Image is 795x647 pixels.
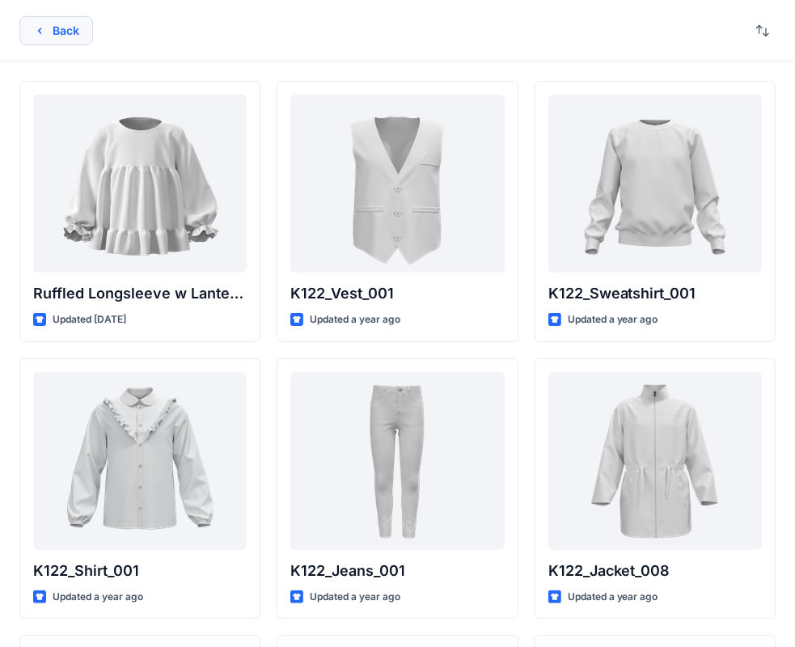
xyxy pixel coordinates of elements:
p: Updated a year ago [310,589,400,606]
a: K122_Shirt_001 [33,372,247,550]
p: Updated a year ago [568,311,658,328]
a: K122_Jacket_008 [548,372,762,550]
p: Updated a year ago [53,589,143,606]
p: K122_Jacket_008 [548,560,762,582]
p: K122_Sweatshirt_001 [548,282,762,305]
a: K122_Sweatshirt_001 [548,95,762,273]
a: K122_Jeans_001 [290,372,504,550]
p: Ruffled Longsleeve w Lantern Sleeve [33,282,247,305]
p: Updated a year ago [310,311,400,328]
p: K122_Vest_001 [290,282,504,305]
p: Updated [DATE] [53,311,126,328]
p: Updated a year ago [568,589,658,606]
p: K122_Shirt_001 [33,560,247,582]
p: K122_Jeans_001 [290,560,504,582]
a: Ruffled Longsleeve w Lantern Sleeve [33,95,247,273]
button: Back [19,16,93,45]
a: K122_Vest_001 [290,95,504,273]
